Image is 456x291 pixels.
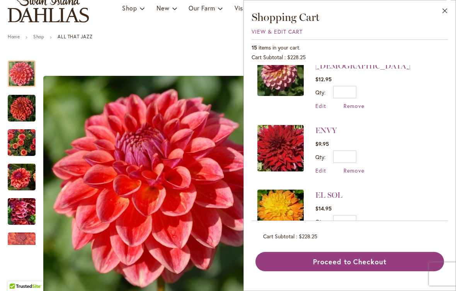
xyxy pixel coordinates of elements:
a: Shop [33,34,44,39]
a: Remove [344,102,364,110]
button: Proceed to Checkout [255,252,444,271]
span: Cart Subtotal [252,53,283,61]
span: items in your cart. [259,44,300,51]
span: New [157,4,169,12]
a: Foxy Lady [257,50,304,110]
img: ALL THAT JAZZ [8,124,36,161]
a: ENVY [315,126,337,135]
label: Qty [315,89,325,96]
img: EL SOL [257,190,304,236]
span: Cart Subtotal [263,233,294,240]
span: $228.25 [287,53,306,61]
div: ALL THAT JAZZ [8,225,43,259]
span: Visit Us [235,4,257,12]
span: $14.95 [315,205,332,212]
a: Edit [315,102,326,110]
span: $228.25 [299,233,317,240]
a: View & Edit Cart [252,28,303,35]
span: $9.95 [315,140,329,147]
img: Foxy Lady [257,50,304,96]
div: ALL THAT JAZZ [8,156,43,190]
span: Our Farm [189,4,215,12]
span: Shop [122,4,137,12]
a: Edit [315,167,326,174]
div: Next [8,233,36,245]
span: 15 [252,44,257,51]
div: ALL THAT JAZZ [8,122,43,156]
div: ALL THAT JAZZ [8,190,43,225]
span: Shopping Cart [252,10,320,24]
label: Qty [315,153,325,161]
a: EL SOL [257,190,304,239]
a: Remove [344,167,364,174]
div: ALL THAT JAZZ [8,87,43,122]
strong: ALL THAT JAZZ [58,34,92,39]
a: Home [8,34,20,39]
a: ENVY [257,125,304,174]
a: EL SOL [315,190,342,200]
img: ENVY [257,125,304,171]
img: ALL THAT JAZZ [8,159,36,196]
img: ALL THAT JAZZ [8,193,36,230]
div: ALL THAT JAZZ [8,53,43,87]
span: $12.95 [315,75,332,83]
iframe: Launch Accessibility Center [6,264,27,285]
label: Qty [315,218,325,225]
img: ALL THAT JAZZ [8,94,36,122]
